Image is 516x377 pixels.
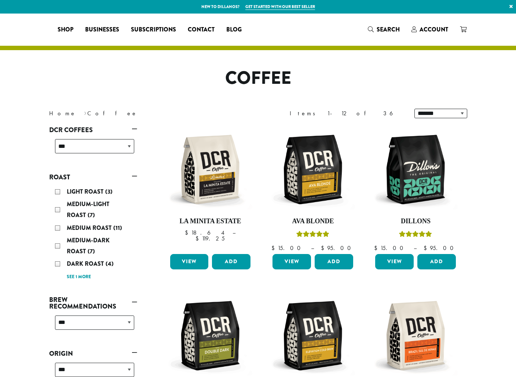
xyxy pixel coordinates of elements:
[105,187,113,196] span: (3)
[424,244,430,252] span: $
[374,244,380,252] span: $
[168,127,253,251] a: La Minita Estate
[106,260,114,268] span: (4)
[185,229,226,236] bdi: 18.64
[67,224,113,232] span: Medium Roast
[188,25,215,34] span: Contact
[44,68,473,89] h1: Coffee
[245,4,315,10] a: Get started with our best seller
[168,127,252,212] img: DCR-12oz-La-Minita-Estate-Stock-scaled.png
[311,244,314,252] span: –
[290,109,403,118] div: Items 1-12 of 36
[67,200,109,219] span: Medium-Light Roast
[271,127,355,251] a: Ava BlondeRated 5.00 out of 5
[420,25,448,34] span: Account
[195,235,225,242] bdi: 119.25
[226,25,242,34] span: Blog
[233,229,235,236] span: –
[49,124,137,136] a: DCR Coffees
[212,254,250,269] button: Add
[195,235,202,242] span: $
[373,127,458,212] img: DCR-12oz-Dillons-Stock-scaled.png
[373,217,458,225] h4: Dillons
[67,260,106,268] span: Dark Roast
[170,254,209,269] a: View
[424,244,457,252] bdi: 95.00
[271,244,278,252] span: $
[399,230,432,241] div: Rated 5.00 out of 5
[373,127,458,251] a: DillonsRated 5.00 out of 5
[49,171,137,183] a: Roast
[49,136,137,162] div: DCR Coffees
[271,127,355,212] img: DCR-12oz-Ava-Blonde-Stock-scaled.png
[271,244,304,252] bdi: 15.00
[375,254,414,269] a: View
[49,313,137,339] div: Brew Recommendations
[377,25,400,34] span: Search
[85,25,119,34] span: Businesses
[272,254,311,269] a: View
[84,107,87,118] span: ›
[49,183,137,285] div: Roast
[417,254,456,269] button: Add
[362,23,406,36] a: Search
[185,229,191,236] span: $
[374,244,407,252] bdi: 15.00
[88,211,95,219] span: (7)
[113,224,122,232] span: (11)
[49,109,76,117] a: Home
[49,109,247,118] nav: Breadcrumb
[315,254,353,269] button: Add
[67,187,105,196] span: Light Roast
[131,25,176,34] span: Subscriptions
[52,24,79,36] a: Shop
[88,247,95,255] span: (7)
[414,244,417,252] span: –
[321,244,354,252] bdi: 95.00
[49,347,137,360] a: Origin
[321,244,327,252] span: $
[271,217,355,225] h4: Ava Blonde
[49,294,137,313] a: Brew Recommendations
[168,217,253,225] h4: La Minita Estate
[296,230,329,241] div: Rated 5.00 out of 5
[67,236,110,255] span: Medium-Dark Roast
[67,273,91,281] a: See 1 more
[58,25,73,34] span: Shop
